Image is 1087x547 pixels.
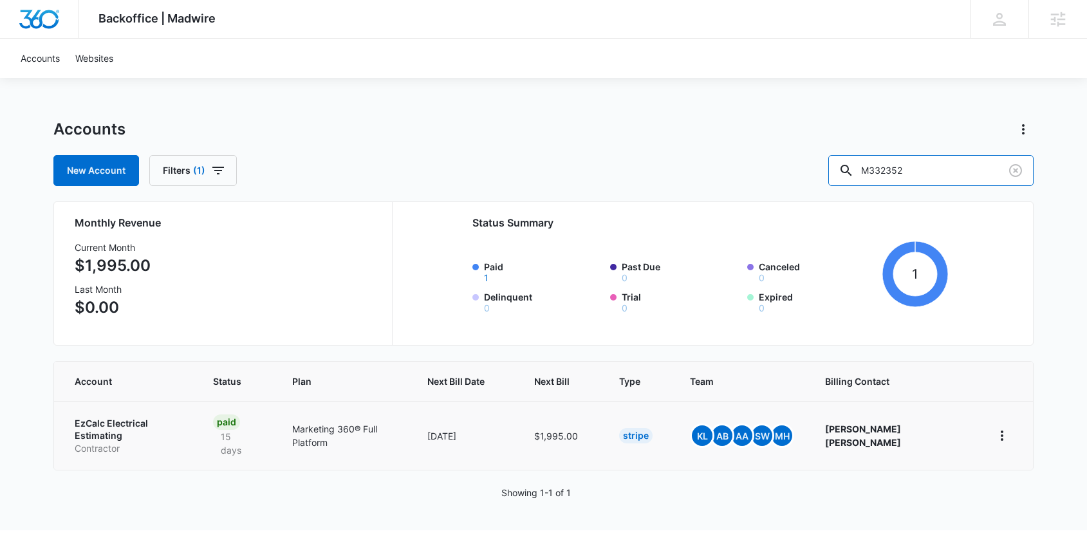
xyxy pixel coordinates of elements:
span: Next Bill Date [427,375,485,388]
span: Team [690,375,776,388]
span: Account [75,375,163,388]
span: SW [752,425,772,446]
span: (1) [193,166,205,175]
button: Paid [484,273,488,283]
p: $0.00 [75,296,151,319]
span: Billing Contact [825,375,961,388]
span: Plan [292,375,396,388]
a: EzCalc Electrical EstimatingContractor [75,417,182,455]
strong: [PERSON_NAME] [PERSON_NAME] [825,423,901,448]
a: Accounts [13,39,68,78]
h2: Monthly Revenue [75,215,376,230]
label: Delinquent [484,290,602,313]
td: [DATE] [412,401,519,470]
button: Actions [1013,119,1034,140]
span: AA [732,425,752,446]
p: EzCalc Electrical Estimating [75,417,182,442]
td: $1,995.00 [519,401,604,470]
div: Stripe [619,428,653,443]
p: Contractor [75,442,182,455]
input: Search [828,155,1034,186]
span: AB [712,425,732,446]
button: Clear [1005,160,1026,181]
label: Past Due [622,260,740,283]
div: Paid [213,414,240,430]
a: Websites [68,39,121,78]
span: MH [772,425,792,446]
span: Type [619,375,640,388]
h3: Current Month [75,241,151,254]
p: $1,995.00 [75,254,151,277]
tspan: 1 [912,266,918,282]
label: Trial [622,290,740,313]
button: Filters(1) [149,155,237,186]
span: Status [213,375,243,388]
p: Marketing 360® Full Platform [292,422,396,449]
h1: Accounts [53,120,125,139]
button: home [992,425,1012,446]
p: Showing 1-1 of 1 [501,486,571,499]
span: Next Bill [534,375,570,388]
a: New Account [53,155,139,186]
h2: Status Summary [472,215,948,230]
span: Backoffice | Madwire [98,12,216,25]
h3: Last Month [75,283,151,296]
span: KL [692,425,712,446]
label: Paid [484,260,602,283]
label: Canceled [759,260,877,283]
p: 15 days [213,430,261,457]
label: Expired [759,290,877,313]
